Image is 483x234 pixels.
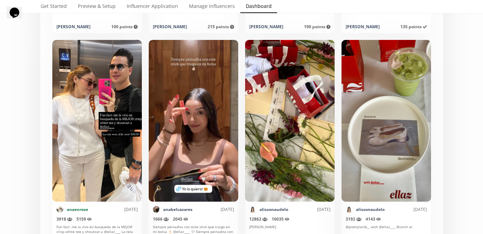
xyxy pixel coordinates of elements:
[249,24,283,30] div: [PERSON_NAME]
[346,206,353,213] img: 483993296_664541976048000_6097744144708297457_n.jpg
[249,206,256,213] img: 483993296_664541976048000_6097744144708297457_n.jpg
[76,216,92,222] span: 5159
[56,24,91,30] div: [PERSON_NAME]
[366,216,381,222] span: 4143
[272,216,290,222] span: 16035
[7,7,29,28] iframe: chat widget
[153,24,187,30] div: [PERSON_NAME]
[192,206,234,212] div: [DATE]
[56,206,63,213] img: 379617352_692012239505466_4624285883003262835_n.jpg
[153,206,160,213] img: 475341690_1155539202899502_3348375598835227639_n.jpg
[346,216,361,222] span: 3192
[288,206,330,212] div: [DATE]
[356,206,385,212] a: alissonaudelo
[260,206,288,212] a: alissonaudelo
[56,216,72,222] span: 3918
[163,206,192,212] a: anabelcazares
[153,216,169,222] span: 1666
[346,24,380,30] div: [PERSON_NAME]
[304,24,330,30] span: 190 points
[208,24,234,30] span: 215 points
[249,216,267,222] span: 12862
[111,24,138,30] span: 100 points
[385,206,427,212] div: [DATE]
[88,206,138,212] div: [DATE]
[67,206,88,212] a: anaenrose
[173,216,188,222] span: 2045
[400,24,427,30] span: 135 points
